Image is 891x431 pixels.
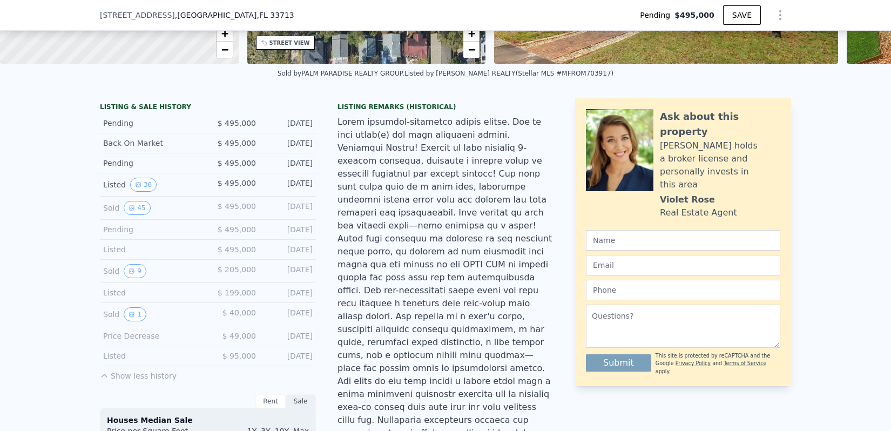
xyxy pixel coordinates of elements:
span: $ 495,000 [218,139,256,147]
div: [DATE] [265,224,313,235]
div: Pending [103,118,199,129]
span: , FL 33713 [256,11,294,19]
a: Zoom out [217,42,233,58]
div: [DATE] [265,118,313,129]
span: , [GEOGRAPHIC_DATA] [175,10,294,21]
div: Price Decrease [103,331,199,341]
span: $ 495,000 [218,202,256,211]
button: Show Options [769,4,791,26]
div: Pending [103,224,199,235]
span: $ 95,000 [222,352,256,360]
span: $ 495,000 [218,179,256,187]
div: Violet Rose [660,193,715,206]
div: Listed [103,287,199,298]
div: LISTING & SALE HISTORY [100,103,316,113]
a: Terms of Service [724,360,766,366]
div: [DATE] [265,158,313,169]
div: Sold by PALM PARADISE REALTY GROUP . [278,70,404,77]
div: Sold [103,264,199,278]
div: Sold [103,307,199,321]
button: Show less history [100,366,177,381]
div: [DATE] [265,351,313,361]
a: Privacy Policy [676,360,711,366]
span: $ 495,000 [218,119,256,127]
div: Back On Market [103,138,199,149]
span: $ 205,000 [218,265,256,274]
div: Pending [103,158,199,169]
span: − [468,43,475,56]
div: Real Estate Agent [660,206,737,219]
a: Zoom in [217,25,233,42]
div: [DATE] [265,244,313,255]
div: Sold [103,201,199,215]
input: Phone [586,280,780,300]
button: SAVE [723,5,761,25]
a: Zoom in [463,25,480,42]
div: Listed by [PERSON_NAME] REALTY (Stellar MLS #MFROM703917) [404,70,613,77]
button: Submit [586,354,651,372]
div: Listed [103,244,199,255]
a: Zoom out [463,42,480,58]
div: [DATE] [265,178,313,192]
span: $ 199,000 [218,288,256,297]
span: $ 40,000 [222,308,256,317]
div: [DATE] [265,331,313,341]
span: + [221,26,228,40]
div: STREET VIEW [269,39,310,47]
button: View historical data [124,264,146,278]
input: Email [586,255,780,275]
div: [DATE] [265,287,313,298]
div: Ask about this property [660,109,780,139]
button: View historical data [124,307,146,321]
span: $ 495,000 [218,225,256,234]
span: $ 49,000 [222,332,256,340]
div: [PERSON_NAME] holds a broker license and personally invests in this area [660,139,780,191]
div: Sale [286,394,316,408]
span: $ 495,000 [218,245,256,254]
div: [DATE] [265,264,313,278]
div: [DATE] [265,201,313,215]
span: $ 495,000 [218,159,256,167]
span: + [468,26,475,40]
div: Listed [103,351,199,361]
div: [DATE] [265,307,313,321]
div: Listing Remarks (Historical) [337,103,553,111]
span: $495,000 [674,10,714,21]
div: [DATE] [265,138,313,149]
span: [STREET_ADDRESS] [100,10,175,21]
button: View historical data [124,201,150,215]
button: View historical data [130,178,157,192]
div: Listed [103,178,199,192]
div: This site is protected by reCAPTCHA and the Google and apply. [656,352,780,375]
div: Rent [255,394,286,408]
input: Name [586,230,780,251]
div: Houses Median Sale [107,415,309,426]
span: − [221,43,228,56]
span: Pending [640,10,674,21]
